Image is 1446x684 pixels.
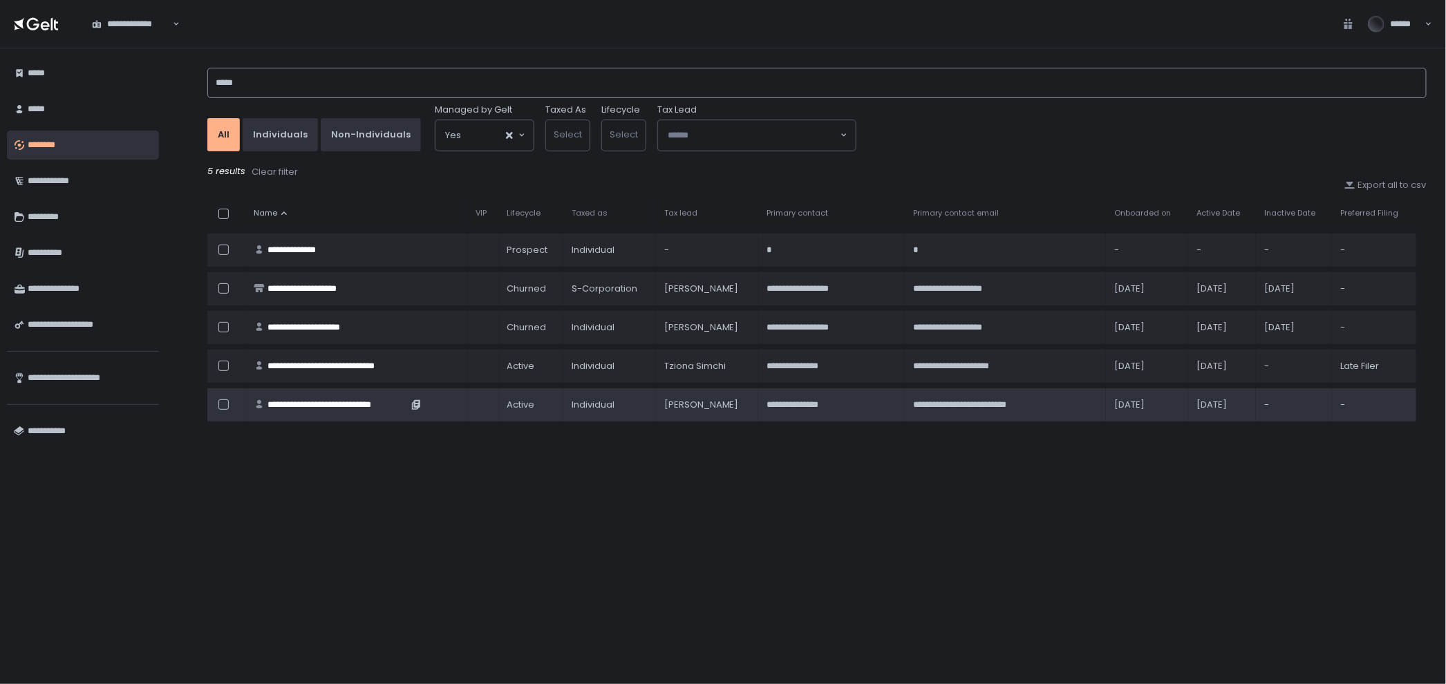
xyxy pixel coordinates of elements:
[1196,321,1248,334] div: [DATE]
[1114,360,1180,372] div: [DATE]
[218,129,229,141] div: All
[572,283,648,295] div: S-Corporation
[1114,208,1171,218] span: Onboarded on
[1196,283,1248,295] div: [DATE]
[1114,244,1180,256] div: -
[913,208,999,218] span: Primary contact email
[83,9,180,38] div: Search for option
[207,165,1427,179] div: 5 results
[507,321,547,334] span: churned
[476,208,487,218] span: VIP
[657,104,697,116] span: Tax Lead
[253,129,308,141] div: Individuals
[1196,244,1248,256] div: -
[435,104,512,116] span: Managed by Gelt
[254,208,277,218] span: Name
[1196,360,1248,372] div: [DATE]
[507,244,548,256] span: prospect
[1340,208,1398,218] span: Preferred Filing
[207,118,240,151] button: All
[767,208,828,218] span: Primary contact
[1340,360,1408,372] div: Late Filer
[572,321,648,334] div: Individual
[664,321,750,334] div: [PERSON_NAME]
[664,360,750,372] div: Tziona Simchi
[554,128,582,141] span: Select
[1114,399,1180,411] div: [DATE]
[572,360,648,372] div: Individual
[658,120,856,151] div: Search for option
[507,360,535,372] span: active
[1340,321,1408,334] div: -
[331,129,411,141] div: Non-Individuals
[572,208,608,218] span: Taxed as
[1264,321,1324,334] div: [DATE]
[664,283,750,295] div: [PERSON_NAME]
[1196,399,1248,411] div: [DATE]
[1196,208,1240,218] span: Active Date
[601,104,640,116] label: Lifecycle
[1340,399,1408,411] div: -
[664,399,750,411] div: [PERSON_NAME]
[1264,244,1324,256] div: -
[243,118,318,151] button: Individuals
[664,208,697,218] span: Tax lead
[507,208,541,218] span: Lifecycle
[251,165,299,179] button: Clear filter
[1264,360,1324,372] div: -
[445,129,461,142] span: Yes
[610,128,638,141] span: Select
[572,399,648,411] div: Individual
[1264,208,1315,218] span: Inactive Date
[1114,283,1180,295] div: [DATE]
[664,244,750,256] div: -
[1340,283,1408,295] div: -
[1114,321,1180,334] div: [DATE]
[507,399,535,411] span: active
[1344,179,1427,191] button: Export all to csv
[572,244,648,256] div: Individual
[545,104,586,116] label: Taxed As
[507,283,547,295] span: churned
[321,118,421,151] button: Non-Individuals
[435,120,534,151] div: Search for option
[1264,399,1324,411] div: -
[1340,244,1408,256] div: -
[252,166,298,178] div: Clear filter
[1264,283,1324,295] div: [DATE]
[506,132,513,139] button: Clear Selected
[668,129,839,142] input: Search for option
[461,129,505,142] input: Search for option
